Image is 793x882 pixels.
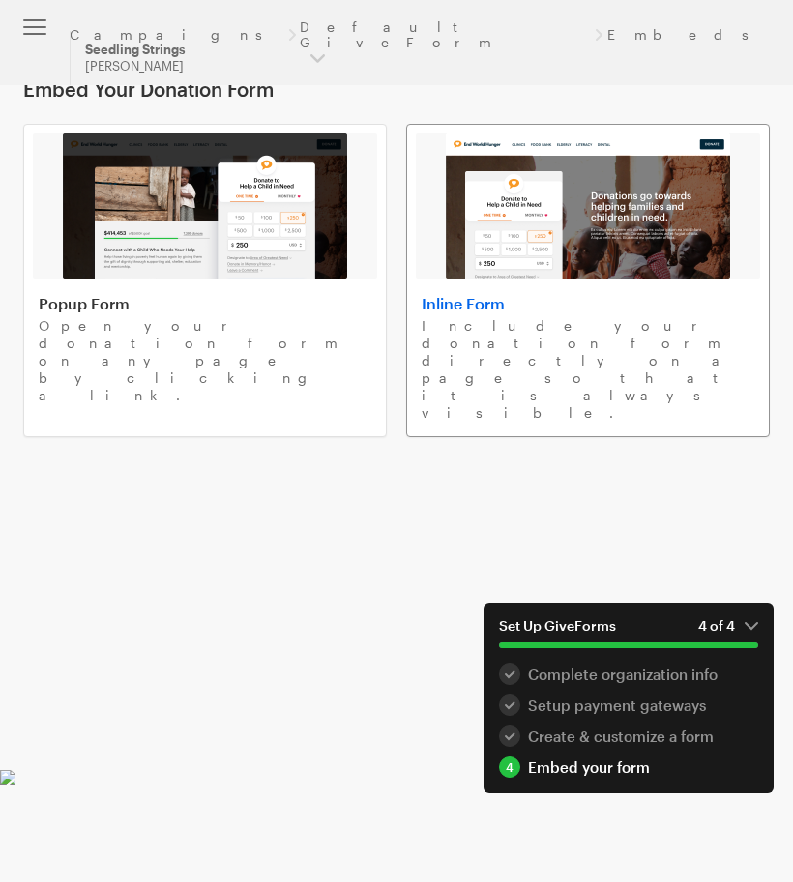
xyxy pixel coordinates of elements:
a: 1 Complete organization info [499,663,758,685]
h4: Inline Form [422,294,754,313]
div: 4 [499,756,520,778]
div: [PERSON_NAME] [85,58,295,74]
a: Inline Form Include your donation form directly on a page so that it is always visible. [406,124,770,437]
div: Create & customize a form [499,725,758,747]
a: 4 Embed your form [499,756,758,778]
button: Set Up GiveForms4 of 4 [484,603,774,663]
div: 1 [499,663,520,685]
img: popup-form-5b4acd790b338fb362b038d5767f041f74c8b6526b41900b6d4ddf6372801506.png [63,133,347,279]
button: Seedling Strings [PERSON_NAME] [70,31,340,85]
img: inline-form-71fcfff58df17d31bfcfba5f3ad4030f01664eead505184072cc27d148d156ed.png [446,133,730,279]
div: Complete organization info [499,663,758,685]
a: 2 Setup payment gateways [499,694,758,716]
div: 3 [499,725,520,747]
em: 4 of 4 [698,617,758,634]
a: 3 Create & customize a form [499,725,758,747]
p: Open your donation form on any page by clicking a link. [39,317,371,404]
a: Popup Form Open your donation form on any page by clicking a link. [23,124,387,437]
h1: Embed Your Donation Form [23,77,770,101]
h4: Popup Form [39,294,371,313]
div: Setup payment gateways [499,694,758,716]
div: 2 [499,694,520,716]
div: Embed your form [499,756,758,778]
a: Default GiveForm [300,19,590,50]
p: Include your donation form directly on a page so that it is always visible. [422,317,754,422]
div: Seedling Strings [85,42,295,58]
a: Campaigns [70,27,283,43]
